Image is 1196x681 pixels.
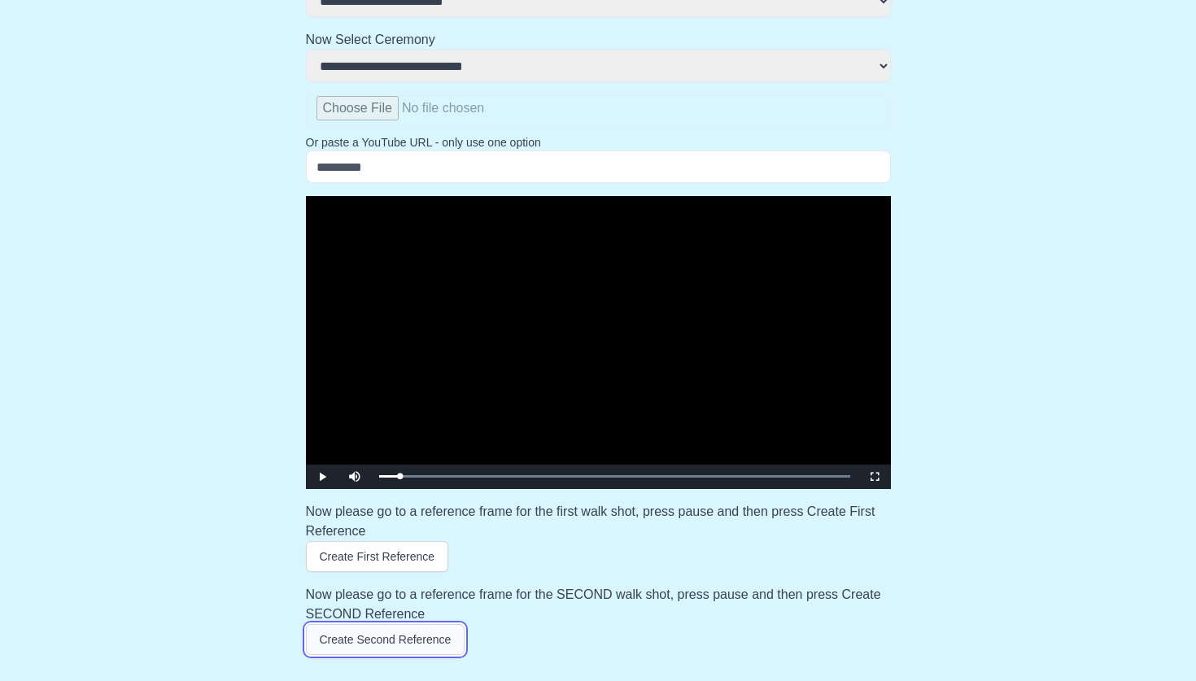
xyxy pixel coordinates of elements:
[379,475,850,478] div: Progress Bar
[338,465,371,489] button: Mute
[306,134,891,151] p: Or paste a YouTube URL - only use one option
[306,585,891,624] h3: Now please go to a reference frame for the SECOND walk shot, press pause and then press Create SE...
[306,624,465,655] button: Create Second Reference
[306,502,891,541] h3: Now please go to a reference frame for the first walk shot, press pause and then press Create Fir...
[306,30,891,50] h2: Now Select Ceremony
[306,541,449,572] button: Create First Reference
[858,465,891,489] button: Fullscreen
[306,196,891,489] div: Video Player
[306,465,338,489] button: Play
